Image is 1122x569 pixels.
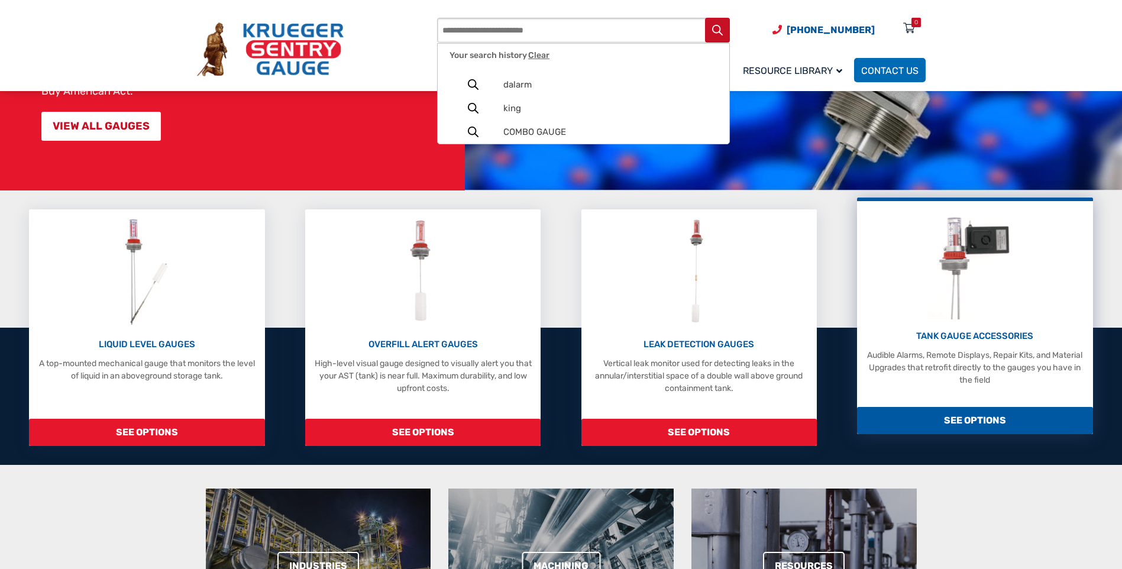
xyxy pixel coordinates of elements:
[438,120,729,144] a: COMBO GAUGE
[450,50,549,60] span: Your search history
[41,26,459,97] p: At [PERSON_NAME] Sentry Gauge, for over 75 years we have manufactured over three million liquid-l...
[675,215,722,328] img: Leak Detection Gauges
[311,338,535,351] p: OVERFILL ALERT GAUGES
[305,419,541,446] span: SEE OPTIONS
[528,51,549,60] span: Clear
[927,207,1023,319] img: Tank Gauge Accessories
[743,65,842,76] span: Resource Library
[438,73,729,96] a: dalarm
[587,357,811,395] p: Vertical leak monitor used for detecting leaks in the annular/interstitial space of a double wall...
[863,349,1087,386] p: Audible Alarms, Remote Displays, Repair Kits, and Material Upgrades that retrofit directly to the...
[857,198,1092,434] a: Tank Gauge Accessories TANK GAUGE ACCESSORIES Audible Alarms, Remote Displays, Repair Kits, and M...
[736,56,854,84] a: Resource Library
[35,338,258,351] p: LIQUID LEVEL GAUGES
[41,112,161,141] a: VIEW ALL GAUGES
[857,407,1092,434] span: SEE OPTIONS
[587,338,811,351] p: LEAK DETECTION GAUGES
[35,357,258,382] p: A top-mounted mechanical gauge that monitors the level of liquid in an aboveground storage tank.
[581,209,817,446] a: Leak Detection Gauges LEAK DETECTION GAUGES Vertical leak monitor used for detecting leaks in the...
[503,80,717,90] span: dalarm
[863,329,1087,343] p: TANK GAUGE ACCESSORIES
[581,419,817,446] span: SEE OPTIONS
[861,65,919,76] span: Contact Us
[397,215,450,328] img: Overfill Alert Gauges
[772,22,875,37] a: Phone Number (920) 434-8860
[311,357,535,395] p: High-level visual gauge designed to visually alert you that your AST (tank) is near full. Maximum...
[197,22,344,77] img: Krueger Sentry Gauge
[503,104,717,114] span: king
[854,58,926,82] a: Contact Us
[305,209,541,446] a: Overfill Alert Gauges OVERFILL ALERT GAUGES High-level visual gauge designed to visually alert yo...
[115,215,178,328] img: Liquid Level Gauges
[29,209,264,446] a: Liquid Level Gauges LIQUID LEVEL GAUGES A top-mounted mechanical gauge that monitors the level of...
[787,24,875,35] span: [PHONE_NUMBER]
[503,127,717,137] span: COMBO GAUGE
[29,419,264,446] span: SEE OPTIONS
[438,96,729,120] a: king
[914,18,918,27] div: 0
